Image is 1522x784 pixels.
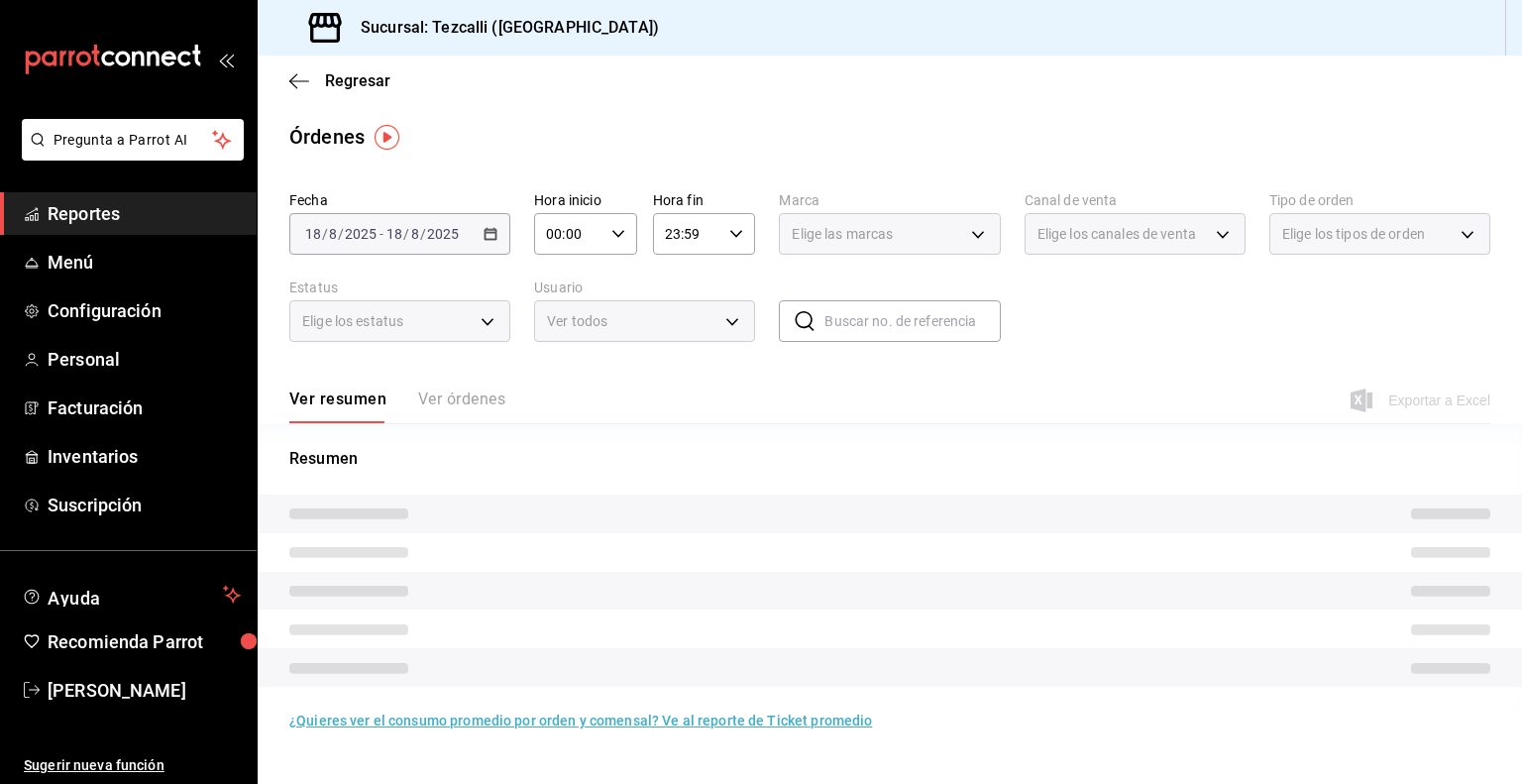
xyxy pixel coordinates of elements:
[48,492,241,518] span: Suscripción
[289,193,510,207] label: Fecha
[322,226,328,242] span: /
[48,297,241,324] span: Configuración
[792,224,893,244] span: Elige las marcas
[375,125,399,150] img: Tooltip marker
[344,226,378,242] input: ----
[289,122,365,152] div: Órdenes
[48,394,241,421] span: Facturación
[345,16,659,40] h3: Sucursal: Tezcalli ([GEOGRAPHIC_DATA])
[48,200,241,227] span: Reportes
[385,226,403,242] input: --
[328,226,338,242] input: --
[289,713,872,728] a: ¿Quieres ver el consumo promedio por orden y comensal? Ve al reporte de Ticket promedio
[218,52,234,67] button: open_drawer_menu
[534,193,637,207] label: Hora inicio
[410,226,420,242] input: --
[824,301,1000,341] input: Buscar no. de referencia
[48,583,215,607] span: Ayuda
[325,71,390,90] span: Regresar
[48,346,241,373] span: Personal
[426,226,460,242] input: ----
[48,628,241,655] span: Recomienda Parrot
[22,119,244,161] button: Pregunta a Parrot AI
[1269,193,1490,207] label: Tipo de orden
[420,226,426,242] span: /
[534,280,755,294] label: Usuario
[289,71,390,90] button: Regresar
[48,443,241,470] span: Inventarios
[403,226,409,242] span: /
[779,193,1000,207] label: Marca
[289,390,505,423] div: navigation tabs
[304,226,322,242] input: --
[1037,224,1196,244] span: Elige los canales de venta
[547,311,718,332] span: Ver todos
[24,755,241,776] span: Sugerir nueva función
[48,677,241,704] span: [PERSON_NAME]
[653,193,756,207] label: Hora fin
[302,311,403,331] span: Elige los estatus
[14,144,244,165] a: Pregunta a Parrot AI
[1282,224,1425,244] span: Elige los tipos de orden
[1025,193,1246,207] label: Canal de venta
[54,130,213,151] span: Pregunta a Parrot AI
[289,447,1490,471] p: Resumen
[338,226,344,242] span: /
[289,280,510,294] label: Estatus
[380,226,383,242] span: -
[48,249,241,276] span: Menú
